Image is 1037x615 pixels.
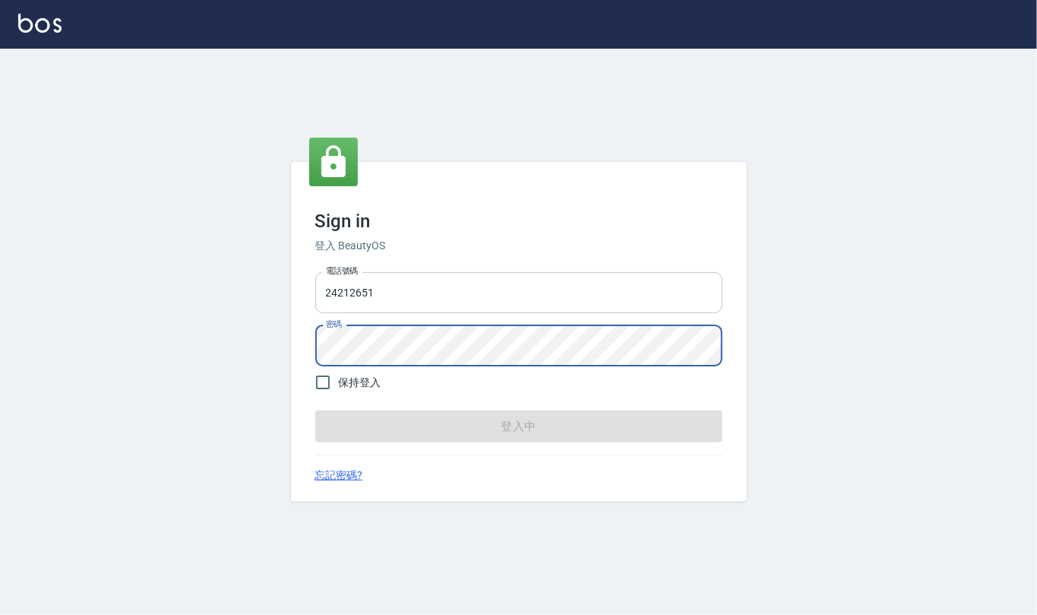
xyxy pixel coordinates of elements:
img: Logo [18,14,62,33]
h6: 登入 BeautyOS [315,238,722,254]
label: 電話號碼 [326,265,358,277]
label: 密碼 [326,319,342,330]
a: 忘記密碼? [315,468,363,483]
span: 保持登入 [339,375,381,391]
h3: Sign in [315,211,722,232]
